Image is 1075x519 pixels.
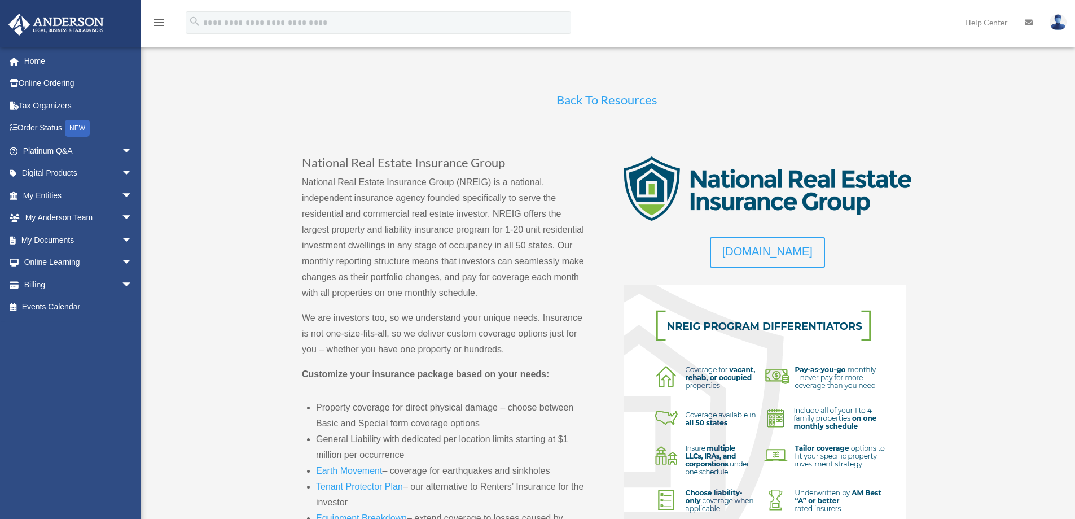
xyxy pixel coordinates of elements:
li: Property coverage for direct physical damage – choose between Basic and Special form coverage opt... [316,400,590,431]
a: [DOMAIN_NAME] [710,237,825,268]
a: Order StatusNEW [8,117,150,140]
p: We are investors too, so we understand your unique needs. Insurance is not one-size-fits-all, so ... [302,310,590,367]
span: arrow_drop_down [121,162,144,185]
span: arrow_drop_down [121,139,144,163]
span: arrow_drop_down [121,229,144,252]
a: Tenant Protector Plan [316,482,403,497]
div: NEW [65,120,90,137]
span: arrow_drop_down [121,207,144,230]
a: My Entitiesarrow_drop_down [8,184,150,207]
img: nreig-logo [624,156,911,220]
span: arrow_drop_down [121,251,144,274]
a: My Anderson Teamarrow_drop_down [8,207,150,229]
p: National Real Estate Insurance Group (NREIG) is a national, independent insurance agency founded ... [302,175,590,310]
li: – coverage for earthquakes and sinkholes [316,463,590,479]
a: Tax Organizers [8,94,150,117]
h3: National Real Estate Insurance Group [302,156,590,175]
a: Home [8,50,150,72]
a: Platinum Q&Aarrow_drop_down [8,139,150,162]
a: Online Learningarrow_drop_down [8,251,150,274]
a: Billingarrow_drop_down [8,273,150,296]
a: Earth Movement [316,466,382,481]
img: User Pic [1050,14,1067,30]
li: – our alternative to Renters’ Insurance for the investor [316,479,590,511]
span: arrow_drop_down [121,273,144,296]
i: menu [152,16,166,29]
a: menu [152,20,166,29]
a: My Documentsarrow_drop_down [8,229,150,251]
img: Anderson Advisors Platinum Portal [5,14,107,36]
li: General Liability with dedicated per location limits starting at $1 million per occurrence [316,431,590,463]
a: Digital Productsarrow_drop_down [8,162,150,185]
a: Online Ordering [8,72,150,95]
span: arrow_drop_down [121,184,144,207]
a: Back To Resources [556,92,657,113]
i: search [188,15,201,28]
a: Events Calendar [8,296,150,319]
strong: Customize your insurance package based on your needs: [302,369,549,379]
